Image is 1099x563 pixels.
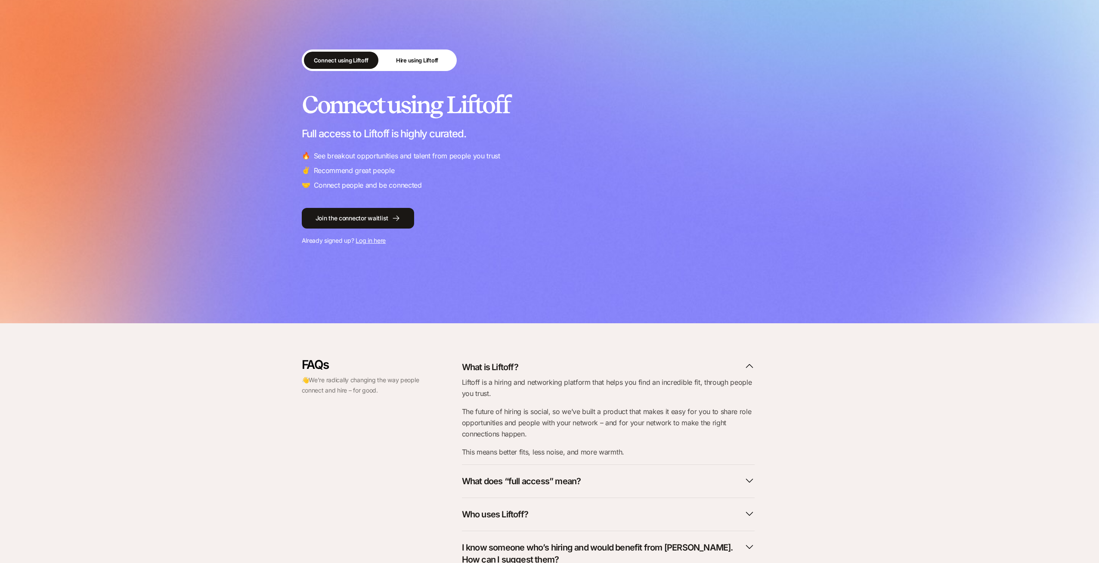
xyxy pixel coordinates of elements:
[462,508,528,520] p: Who uses Liftoff?
[302,235,798,246] p: Already signed up?
[314,165,395,176] p: Recommend great people
[462,475,581,487] p: What does “full access” mean?
[302,208,798,229] a: Join the connector waitlist
[302,128,798,140] p: Full access to Liftoff is highly curated.
[314,150,500,161] p: See breakout opportunities and talent from people you trust
[302,150,310,161] span: 🔥
[462,377,755,458] div: What is Liftoff?
[302,92,798,118] h2: Connect using Liftoff
[302,376,419,394] span: We’re radically changing the way people connect and hire – for good.
[314,179,422,191] p: Connect people and be connected
[302,165,310,176] span: ✌️
[462,358,755,377] button: What is Liftoff?
[462,446,755,458] p: This means better fits, less noise, and more warmth.
[302,179,310,191] span: 🤝
[302,208,414,229] button: Join the connector waitlist
[462,406,755,439] p: The future of hiring is social, so we’ve built a product that makes it easy for you to share role...
[462,472,755,491] button: What does “full access” mean?
[302,358,422,371] p: FAQs
[462,505,755,524] button: Who uses Liftoff?
[356,237,386,244] a: Log in here
[302,375,422,396] p: 👋
[396,56,438,65] p: Hire using Liftoff
[462,377,755,399] p: Liftoff is a hiring and networking platform that helps you find an incredible fit, through people...
[462,361,518,373] p: What is Liftoff?
[314,56,368,65] p: Connect using Liftoff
